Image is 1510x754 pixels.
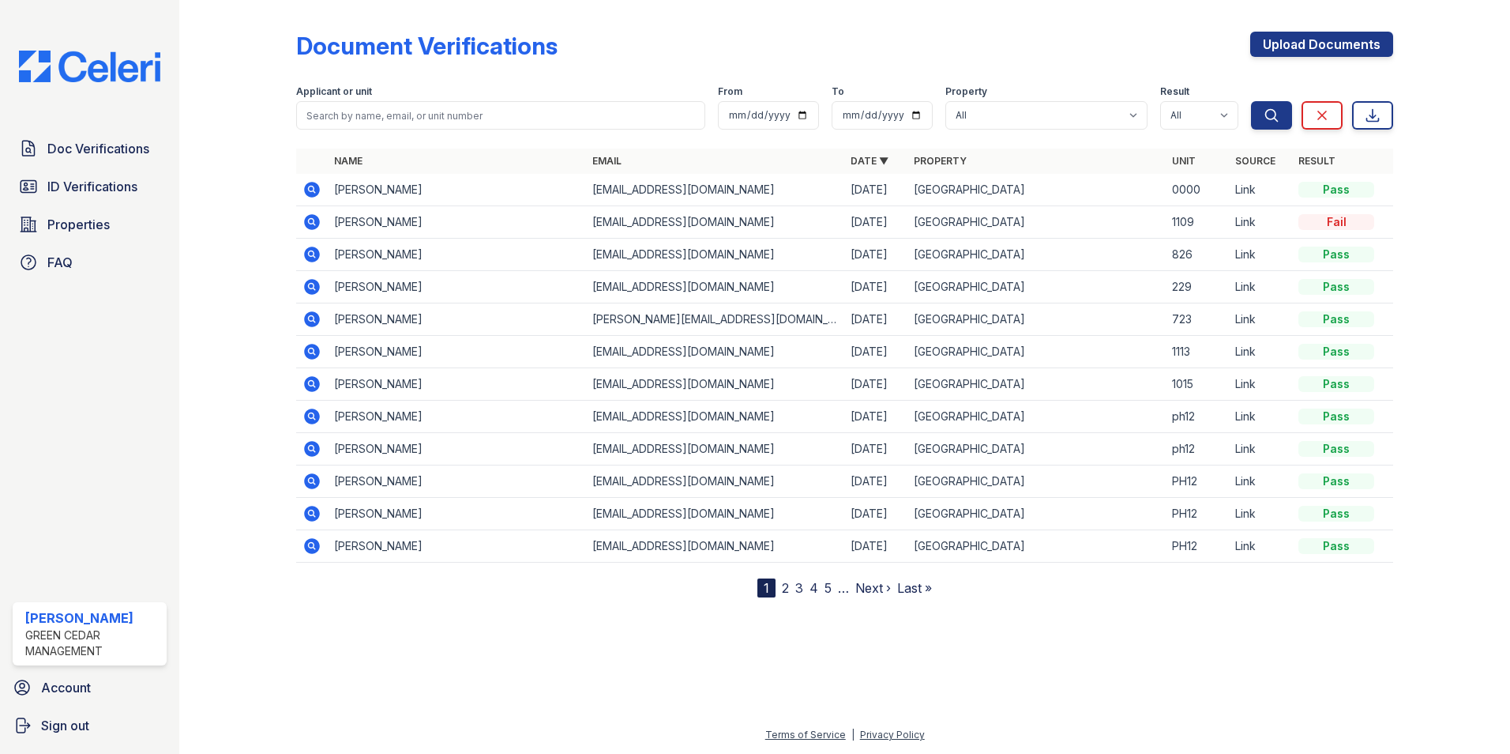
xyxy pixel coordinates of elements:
div: [PERSON_NAME] [25,609,160,628]
td: [EMAIL_ADDRESS][DOMAIN_NAME] [586,466,844,498]
td: [GEOGRAPHIC_DATA] [907,433,1166,466]
span: Doc Verifications [47,139,149,158]
td: [DATE] [844,368,907,401]
td: [PERSON_NAME] [328,530,586,563]
a: Source [1235,155,1275,167]
div: Pass [1298,441,1374,457]
td: PH12 [1166,466,1229,498]
td: [GEOGRAPHIC_DATA] [907,401,1166,433]
div: | [851,729,855,741]
div: Pass [1298,409,1374,424]
a: Privacy Policy [860,729,925,741]
td: [DATE] [844,498,907,530]
input: Search by name, email, or unit number [296,101,705,130]
div: Document Verifications [296,32,558,60]
label: Property [945,85,987,98]
td: [EMAIL_ADDRESS][DOMAIN_NAME] [586,174,844,206]
td: [DATE] [844,466,907,498]
td: [PERSON_NAME] [328,174,586,206]
td: [PERSON_NAME] [328,368,586,401]
td: [GEOGRAPHIC_DATA] [907,303,1166,336]
td: [GEOGRAPHIC_DATA] [907,498,1166,530]
div: Pass [1298,311,1374,327]
td: [PERSON_NAME] [328,401,586,433]
td: [PERSON_NAME] [328,433,586,466]
td: 826 [1166,239,1229,271]
a: Upload Documents [1250,32,1393,57]
div: Pass [1298,506,1374,522]
div: 1 [757,579,776,598]
td: Link [1229,303,1292,336]
td: [EMAIL_ADDRESS][DOMAIN_NAME] [586,368,844,401]
a: Sign out [6,710,173,741]
td: [GEOGRAPHIC_DATA] [907,466,1166,498]
td: [EMAIL_ADDRESS][DOMAIN_NAME] [586,206,844,239]
a: 2 [782,580,789,596]
span: ID Verifications [47,177,137,196]
td: [DATE] [844,174,907,206]
td: [PERSON_NAME] [328,498,586,530]
td: [EMAIL_ADDRESS][DOMAIN_NAME] [586,401,844,433]
td: [GEOGRAPHIC_DATA] [907,336,1166,368]
td: Link [1229,401,1292,433]
a: Doc Verifications [13,133,167,164]
td: ph12 [1166,433,1229,466]
td: [GEOGRAPHIC_DATA] [907,530,1166,563]
td: Link [1229,433,1292,466]
a: 4 [809,580,818,596]
a: Account [6,672,173,703]
td: [PERSON_NAME] [328,271,586,303]
span: FAQ [47,253,73,272]
td: [GEOGRAPHIC_DATA] [907,271,1166,303]
td: [DATE] [844,530,907,563]
td: [PERSON_NAME] [328,206,586,239]
div: Pass [1298,344,1374,360]
td: ph12 [1166,401,1229,433]
div: Pass [1298,538,1374,554]
a: Terms of Service [765,729,846,741]
td: 0000 [1166,174,1229,206]
a: Result [1298,155,1335,167]
img: CE_Logo_Blue-a8612792a0a2168367f1c8372b55b34899dd931a85d93a1a3d3e32e68fde9ad4.png [6,51,173,82]
td: [GEOGRAPHIC_DATA] [907,174,1166,206]
span: Account [41,678,91,697]
td: [EMAIL_ADDRESS][DOMAIN_NAME] [586,271,844,303]
td: [DATE] [844,239,907,271]
a: 5 [824,580,832,596]
label: Applicant or unit [296,85,372,98]
td: 1109 [1166,206,1229,239]
a: Next › [855,580,891,596]
td: [DATE] [844,401,907,433]
span: Sign out [41,716,89,735]
a: Name [334,155,362,167]
label: Result [1160,85,1189,98]
label: From [718,85,742,98]
td: [EMAIL_ADDRESS][DOMAIN_NAME] [586,239,844,271]
td: [PERSON_NAME] [328,336,586,368]
span: Properties [47,215,110,234]
a: Properties [13,209,167,240]
td: [PERSON_NAME][EMAIL_ADDRESS][DOMAIN_NAME] [586,303,844,336]
div: Pass [1298,247,1374,262]
a: Property [914,155,967,167]
a: 3 [795,580,803,596]
td: [DATE] [844,206,907,239]
td: [EMAIL_ADDRESS][DOMAIN_NAME] [586,433,844,466]
td: [EMAIL_ADDRESS][DOMAIN_NAME] [586,498,844,530]
a: Email [592,155,622,167]
td: Link [1229,336,1292,368]
td: 1113 [1166,336,1229,368]
div: Pass [1298,473,1374,489]
div: Pass [1298,279,1374,295]
td: [DATE] [844,433,907,466]
td: Link [1229,530,1292,563]
td: 723 [1166,303,1229,336]
a: Unit [1172,155,1196,167]
td: Link [1229,271,1292,303]
td: Link [1229,206,1292,239]
div: Fail [1298,214,1374,230]
td: 229 [1166,271,1229,303]
td: [PERSON_NAME] [328,303,586,336]
div: Pass [1298,182,1374,198]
